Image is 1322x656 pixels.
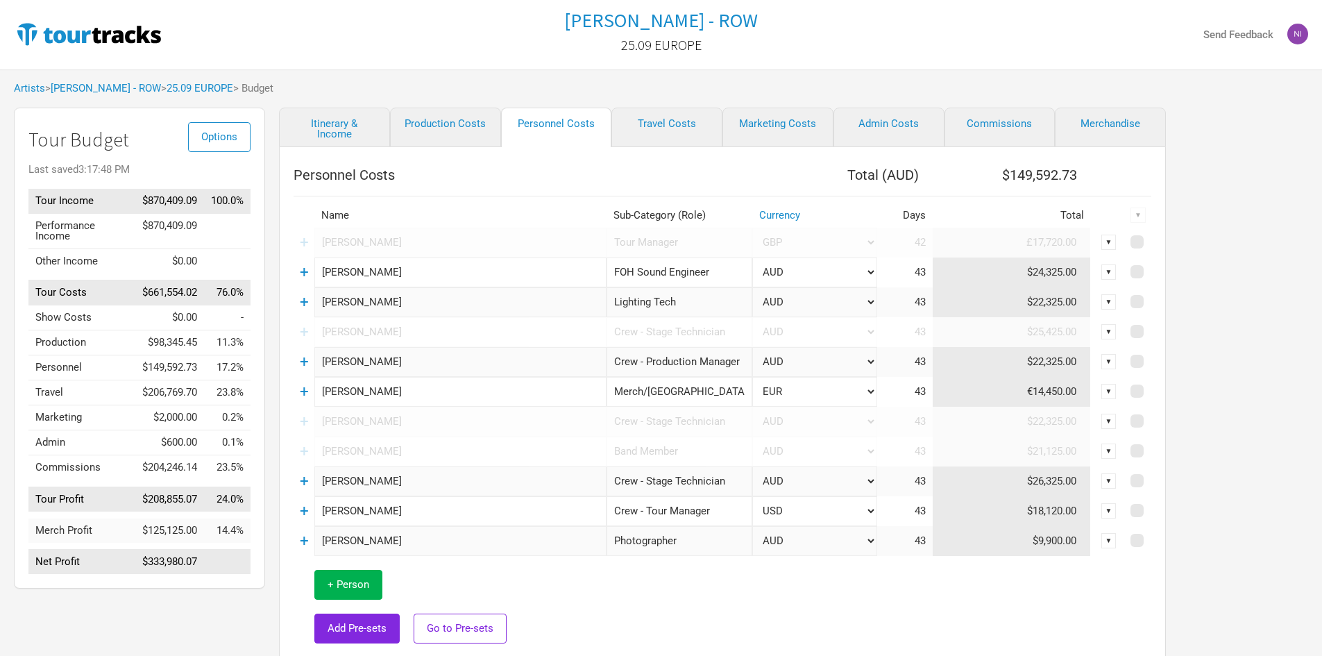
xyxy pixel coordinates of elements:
[933,203,1091,228] th: Total
[564,8,758,33] h1: [PERSON_NAME] - ROW
[833,108,944,147] a: Admin Costs
[1101,444,1117,459] div: ▼
[300,532,309,550] a: +
[877,407,933,437] td: 43
[300,293,309,311] a: +
[877,377,933,407] td: 43
[877,317,933,347] td: 43
[933,228,1091,258] td: £17,720.00
[328,622,387,634] span: Add Pre-sets
[167,82,233,94] a: 25.09 EUROPE
[1101,294,1117,310] div: ▼
[300,412,309,430] a: +
[28,330,135,355] td: Production
[607,347,752,377] div: Crew - Production Manager
[933,258,1091,287] td: $24,325.00
[933,466,1091,496] td: $26,325.00
[188,122,251,152] button: Options
[607,258,752,287] div: FOH Sound Engineer
[204,455,251,480] td: Commissions as % of Tour Income
[28,380,135,405] td: Travel
[51,82,161,94] a: [PERSON_NAME] - ROW
[135,550,204,575] td: $333,980.07
[607,203,752,228] th: Sub-Category (Role)
[314,203,607,228] th: Name
[877,437,933,466] td: 43
[135,280,204,305] td: $661,554.02
[752,161,933,189] th: Total ( AUD )
[1101,533,1117,548] div: ▼
[1101,235,1117,250] div: ▼
[877,496,933,526] td: 43
[294,161,752,189] th: Personnel Costs
[28,355,135,380] td: Personnel
[1055,108,1166,147] a: Merchandise
[933,377,1091,407] td: €14,450.00
[314,614,400,644] button: Add Pre-sets
[28,487,135,512] td: Tour Profit
[1101,414,1117,429] div: ▼
[314,287,607,317] input: eg: Janis
[28,519,135,543] td: Merch Profit
[135,380,204,405] td: $206,769.70
[933,496,1091,526] td: $18,120.00
[233,83,273,94] span: > Budget
[1101,503,1117,519] div: ▼
[933,437,1091,466] td: $21,125.00
[204,280,251,305] td: Tour Costs as % of Tour Income
[328,578,369,591] span: + Person
[933,161,1091,189] th: $149,592.73
[300,502,309,520] a: +
[564,10,758,31] a: [PERSON_NAME] - ROW
[204,189,251,214] td: Tour Income as % of Tour Income
[135,213,204,249] td: $870,409.09
[28,430,135,455] td: Admin
[877,228,933,258] td: 42
[607,496,752,526] div: Crew - Tour Manager
[390,108,501,147] a: Production Costs
[314,407,607,437] input: eg: Ozzy
[28,405,135,430] td: Marketing
[501,108,612,147] a: Personnel Costs
[28,249,135,274] td: Other Income
[607,466,752,496] div: Crew - Stage Technician
[204,249,251,274] td: Other Income as % of Tour Income
[933,347,1091,377] td: $22,325.00
[877,466,933,496] td: 43
[135,305,204,330] td: $0.00
[314,317,607,347] input: eg: Lily
[933,526,1091,556] td: $9,900.00
[1101,473,1117,489] div: ▼
[204,213,251,249] td: Performance Income as % of Tour Income
[933,317,1091,347] td: $25,425.00
[204,380,251,405] td: Travel as % of Tour Income
[45,83,161,94] span: >
[1203,28,1273,41] strong: Send Feedback
[204,430,251,455] td: Admin as % of Tour Income
[135,189,204,214] td: $870,409.09
[135,430,204,455] td: $600.00
[300,472,309,490] a: +
[877,526,933,556] td: 43
[135,405,204,430] td: $2,000.00
[314,526,607,556] input: eg: Sinead
[607,228,752,258] div: Tour Manager
[607,317,752,347] div: Crew - Stage Technician
[1101,264,1117,280] div: ▼
[607,287,752,317] div: Lighting Tech
[722,108,833,147] a: Marketing Costs
[759,209,800,221] a: Currency
[135,519,204,543] td: $125,125.00
[314,347,607,377] input: eg: Paul
[1130,208,1146,223] div: ▼
[135,330,204,355] td: $98,345.45
[300,323,309,341] a: +
[621,31,702,60] a: 25.09 EUROPE
[607,526,752,556] div: Photographer
[607,437,752,466] div: Band Member
[314,437,607,466] input: eg: John
[414,614,507,644] button: Go to Pre-sets
[161,83,233,94] span: >
[314,570,382,600] button: + Person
